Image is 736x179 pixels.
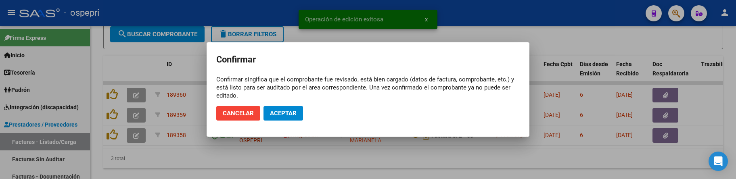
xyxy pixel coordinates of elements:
[709,152,728,171] div: Open Intercom Messenger
[270,110,297,117] span: Aceptar
[216,75,520,100] div: Confirmar singifica que el comprobante fue revisado, está bien cargado (datos de factura, comprob...
[216,52,520,67] h2: Confirmar
[263,106,303,121] button: Aceptar
[223,110,254,117] span: Cancelar
[216,106,260,121] button: Cancelar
